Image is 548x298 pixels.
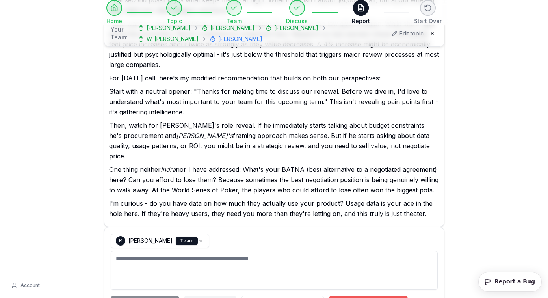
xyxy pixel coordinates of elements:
button: [PERSON_NAME] [266,24,318,32]
button: [PERSON_NAME] [202,24,254,32]
em: [PERSON_NAME]'s [176,132,233,140]
span: Report [352,17,370,25]
p: One thing neither nor I have addressed: What's your BATNA (best alternative to a negotiated agree... [109,164,439,195]
span: Topic [167,17,182,25]
span: Home [106,17,122,25]
span: [PERSON_NAME] [147,24,191,32]
button: Edit topic [392,30,424,37]
button: Account [6,279,45,292]
span: Start Over [414,17,442,25]
p: I'm curious - do you have data on how much they actually use your product? Usage data is your ace... [109,198,439,219]
button: W. [PERSON_NAME] [138,35,199,43]
span: Account [20,282,40,289]
button: [PERSON_NAME] [210,35,262,43]
button: [PERSON_NAME] [138,24,191,32]
span: W. [PERSON_NAME] [147,35,199,43]
p: For [DATE] call, here's my modified recommendation that builds on both our perspectives: [109,73,439,83]
button: Hide team panel [427,28,438,39]
em: Indra [161,166,176,173]
span: Your Team: [111,26,135,41]
span: [PERSON_NAME] [218,35,262,43]
span: Discuss [286,17,308,25]
span: [PERSON_NAME] [274,24,318,32]
p: Then, watch for [PERSON_NAME]'s role reveal. If he immediately starts talking about budget constr... [109,120,439,161]
p: Start with a neutral opener: "Thanks for making time to discuss our renewal. Before we dive in, I... [109,86,439,117]
span: [PERSON_NAME] [210,24,254,32]
span: Edit topic [399,30,424,37]
span: Team [227,17,242,25]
